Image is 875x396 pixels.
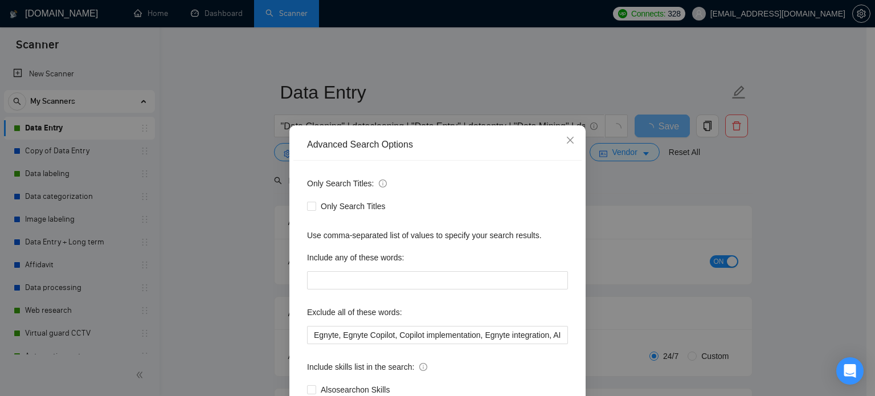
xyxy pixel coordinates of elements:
[419,363,427,371] span: info-circle
[307,177,387,190] span: Only Search Titles:
[555,125,586,156] button: Close
[379,179,387,187] span: info-circle
[316,200,390,213] span: Only Search Titles
[307,361,427,373] span: Include skills list in the search:
[307,248,404,267] label: Include any of these words:
[307,138,568,151] div: Advanced Search Options
[307,229,568,242] div: Use comma-separated list of values to specify your search results.
[316,383,394,396] span: Also search on Skills
[307,303,402,321] label: Exclude all of these words:
[836,357,864,385] div: Open Intercom Messenger
[566,136,575,145] span: close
